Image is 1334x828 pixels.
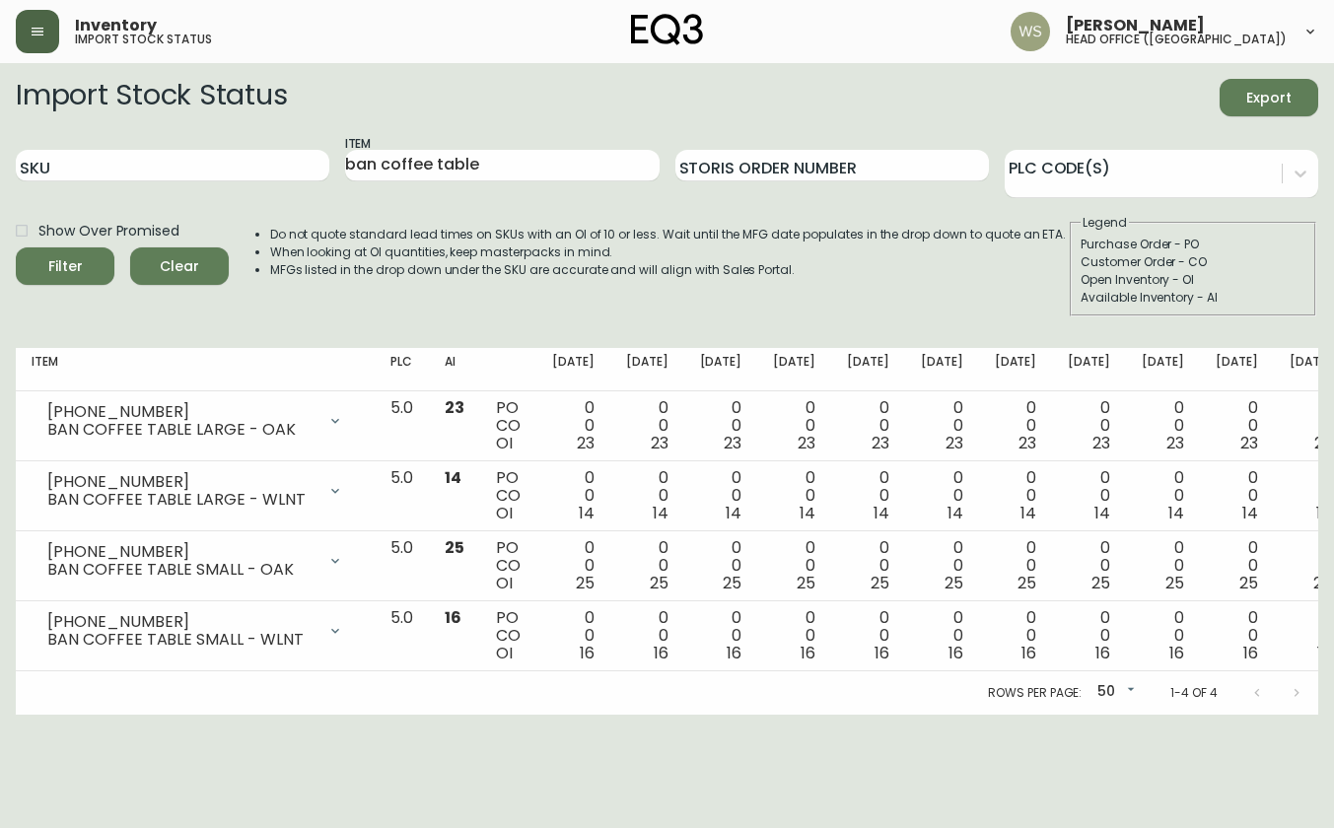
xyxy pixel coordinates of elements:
div: 0 0 [847,399,889,452]
div: 0 0 [626,399,668,452]
div: 0 0 [1290,469,1332,522]
span: 14 [1168,502,1184,524]
span: 14 [800,502,815,524]
div: 0 0 [995,539,1037,592]
div: 0 0 [552,609,595,662]
div: BAN COFFEE TABLE LARGE - WLNT [47,491,316,509]
td: 5.0 [375,531,429,601]
div: 0 0 [1216,399,1258,452]
span: 23 [872,432,889,454]
div: 0 0 [626,539,668,592]
span: 14 [1242,502,1258,524]
span: 16 [948,642,963,664]
th: [DATE] [536,348,610,391]
div: 0 0 [700,399,742,452]
div: 0 0 [1142,539,1184,592]
div: 0 0 [700,539,742,592]
div: [PHONE_NUMBER] [47,473,316,491]
li: MFGs listed in the drop down under the SKU are accurate and will align with Sales Portal. [270,261,1067,279]
span: 16 [1169,642,1184,664]
div: 0 0 [773,609,815,662]
div: 0 0 [773,399,815,452]
div: Customer Order - CO [1081,253,1305,271]
div: [PHONE_NUMBER]BAN COFFEE TABLE SMALL - WLNT [32,609,359,653]
span: 14 [445,466,461,489]
div: PO CO [496,609,521,662]
p: 1-4 of 4 [1170,684,1218,702]
span: 23 [724,432,741,454]
div: [PHONE_NUMBER] [47,403,316,421]
th: [DATE] [684,348,758,391]
div: [PHONE_NUMBER] [47,543,316,561]
div: 0 0 [995,399,1037,452]
th: PLC [375,348,429,391]
h5: head office ([GEOGRAPHIC_DATA]) [1066,34,1287,45]
div: 0 0 [1068,609,1110,662]
span: 25 [1239,572,1258,594]
div: 0 0 [995,469,1037,522]
div: 50 [1089,676,1139,709]
div: BAN COFFEE TABLE LARGE - OAK [47,421,316,439]
div: PO CO [496,469,521,522]
div: BAN COFFEE TABLE SMALL - WLNT [47,631,316,649]
div: 0 0 [1216,469,1258,522]
span: 25 [797,572,815,594]
div: 0 0 [773,469,815,522]
span: 25 [1313,572,1332,594]
th: [DATE] [1052,348,1126,391]
div: 0 0 [700,609,742,662]
span: 16 [654,642,668,664]
span: 14 [653,502,668,524]
span: Inventory [75,18,157,34]
div: 0 0 [1068,399,1110,452]
span: 23 [946,432,963,454]
div: 0 0 [921,469,963,522]
span: Show Over Promised [38,221,179,241]
span: Export [1235,86,1302,110]
div: Open Inventory - OI [1081,271,1305,289]
div: 0 0 [921,609,963,662]
span: 23 [798,432,815,454]
h2: Import Stock Status [16,79,287,116]
span: 14 [874,502,889,524]
span: 14 [1316,502,1332,524]
span: 23 [1092,432,1110,454]
th: AI [429,348,480,391]
div: [PHONE_NUMBER]BAN COFFEE TABLE SMALL - OAK [32,539,359,583]
span: 25 [1165,572,1184,594]
span: 25 [723,572,741,594]
div: 0 0 [1142,469,1184,522]
div: 0 0 [921,399,963,452]
span: 23 [651,432,668,454]
img: logo [631,14,704,45]
div: 0 0 [1290,539,1332,592]
div: 0 0 [1068,539,1110,592]
span: 25 [1091,572,1110,594]
th: [DATE] [1200,348,1274,391]
span: 16 [1317,642,1332,664]
div: 0 0 [552,399,595,452]
div: 0 0 [1290,399,1332,452]
div: 0 0 [552,469,595,522]
span: Clear [146,254,213,279]
div: Available Inventory - AI [1081,289,1305,307]
button: Clear [130,247,229,285]
div: 0 0 [773,539,815,592]
div: 0 0 [995,609,1037,662]
td: 5.0 [375,461,429,531]
span: 25 [576,572,595,594]
span: 23 [1240,432,1258,454]
div: 0 0 [626,469,668,522]
h5: import stock status [75,34,212,45]
div: PO CO [496,399,521,452]
span: 14 [726,502,741,524]
span: 16 [580,642,595,664]
span: OI [496,572,513,594]
span: 16 [445,606,461,629]
span: 16 [875,642,889,664]
div: 0 0 [1068,469,1110,522]
span: OI [496,502,513,524]
td: 5.0 [375,391,429,461]
th: [DATE] [1126,348,1200,391]
span: 25 [445,536,464,559]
